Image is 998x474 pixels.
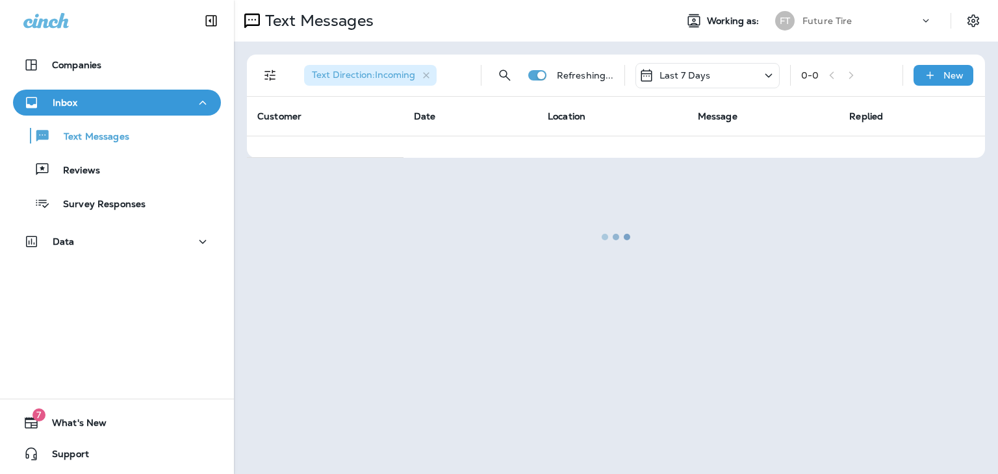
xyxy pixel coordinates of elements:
[51,131,129,143] p: Text Messages
[13,229,221,255] button: Data
[52,60,101,70] p: Companies
[50,165,100,177] p: Reviews
[39,418,107,433] span: What's New
[13,441,221,467] button: Support
[13,156,221,183] button: Reviews
[32,408,45,421] span: 7
[13,410,221,436] button: 7What's New
[13,90,221,116] button: Inbox
[13,52,221,78] button: Companies
[53,236,75,247] p: Data
[13,190,221,217] button: Survey Responses
[943,70,964,81] p: New
[50,199,146,211] p: Survey Responses
[39,449,89,464] span: Support
[13,122,221,149] button: Text Messages
[193,8,229,34] button: Collapse Sidebar
[53,97,77,108] p: Inbox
